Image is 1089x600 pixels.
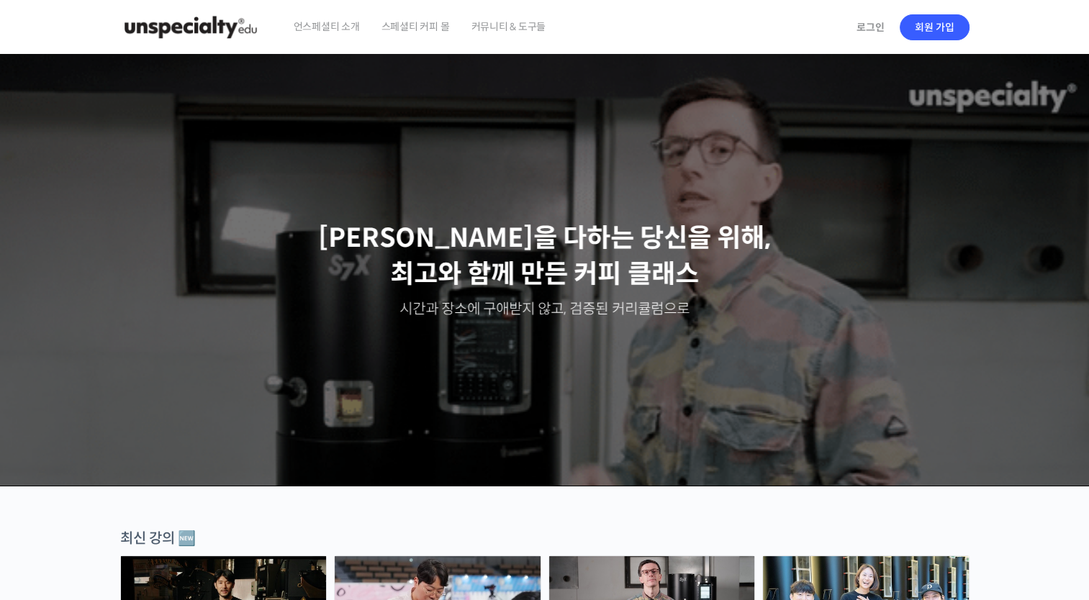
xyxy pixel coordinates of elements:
a: 대화 [95,456,186,492]
p: 시간과 장소에 구애받지 않고, 검증된 커리큘럼으로 [14,299,1075,319]
a: 로그인 [848,11,893,44]
div: 최신 강의 🆕 [120,529,970,548]
span: 대화 [132,478,149,490]
a: 회원 가입 [900,14,970,40]
span: 설정 [222,478,240,489]
a: 홈 [4,456,95,492]
span: 홈 [45,478,54,489]
p: [PERSON_NAME]을 다하는 당신을 위해, 최고와 함께 만든 커피 클래스 [14,220,1075,293]
a: 설정 [186,456,276,492]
